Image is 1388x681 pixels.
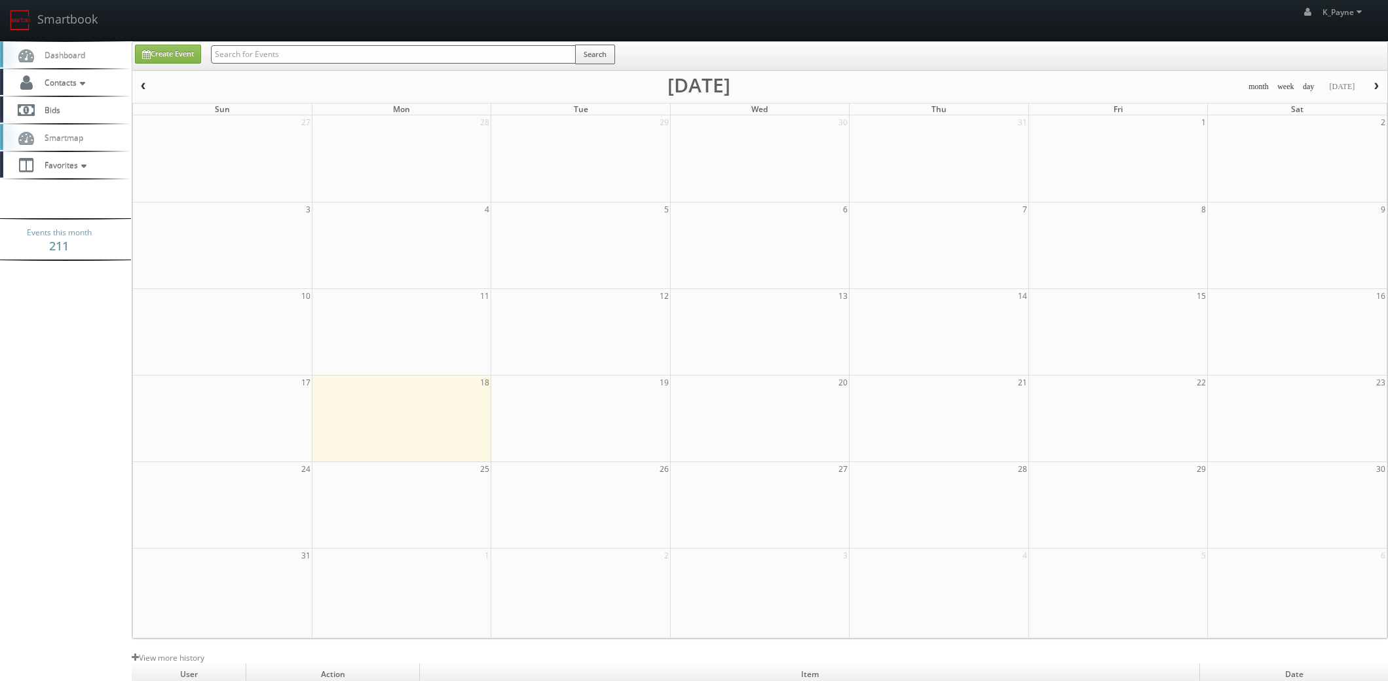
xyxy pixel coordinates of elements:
span: 8 [1200,203,1207,216]
span: 6 [1379,549,1387,562]
span: 21 [1017,376,1028,389]
span: 4 [483,203,491,216]
span: 22 [1195,376,1207,389]
span: K_Payne [1322,7,1366,18]
span: 17 [300,376,312,389]
span: 3 [842,549,849,562]
span: 1 [1200,115,1207,129]
span: 19 [658,376,670,389]
strong: 211 [49,238,69,254]
span: 29 [1195,462,1207,476]
span: Tue [574,104,588,115]
span: Events this month [27,226,92,239]
span: Smartmap [38,132,83,143]
button: month [1244,79,1273,95]
span: 10 [300,289,312,303]
span: 23 [1375,376,1387,389]
span: 11 [479,289,491,303]
span: 31 [300,549,312,562]
input: Search for Events [211,45,576,64]
h2: [DATE] [667,79,730,92]
span: 7 [1021,203,1028,216]
span: 13 [837,289,849,303]
span: 9 [1379,203,1387,216]
span: 24 [300,462,312,476]
span: 27 [300,115,312,129]
span: 2 [663,549,670,562]
span: 2 [1379,115,1387,129]
span: 28 [479,115,491,129]
span: Wed [751,104,768,115]
span: Contacts [38,77,88,88]
span: 3 [305,203,312,216]
span: 12 [658,289,670,303]
span: 27 [837,462,849,476]
span: 14 [1017,289,1028,303]
span: Sun [215,104,230,115]
span: 5 [663,203,670,216]
span: 5 [1200,549,1207,562]
span: Sat [1291,104,1304,115]
span: Mon [393,104,410,115]
span: 16 [1375,289,1387,303]
span: 29 [658,115,670,129]
span: 30 [837,115,849,129]
span: 4 [1021,549,1028,562]
span: 31 [1017,115,1028,129]
button: Search [575,45,615,64]
span: 15 [1195,289,1207,303]
span: Dashboard [38,49,85,60]
button: day [1298,79,1319,95]
span: Favorites [38,159,90,170]
span: 1 [483,549,491,562]
span: 6 [842,203,849,216]
span: Bids [38,104,60,115]
span: 18 [479,376,491,389]
button: [DATE] [1324,79,1359,95]
span: Thu [931,104,947,115]
span: 28 [1017,462,1028,476]
span: 25 [479,462,491,476]
a: View more history [132,652,204,663]
span: 26 [658,462,670,476]
img: smartbook-logo.png [10,10,31,31]
a: Create Event [135,45,201,64]
button: week [1273,79,1299,95]
span: 30 [1375,462,1387,476]
span: 20 [837,376,849,389]
span: Fri [1114,104,1123,115]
